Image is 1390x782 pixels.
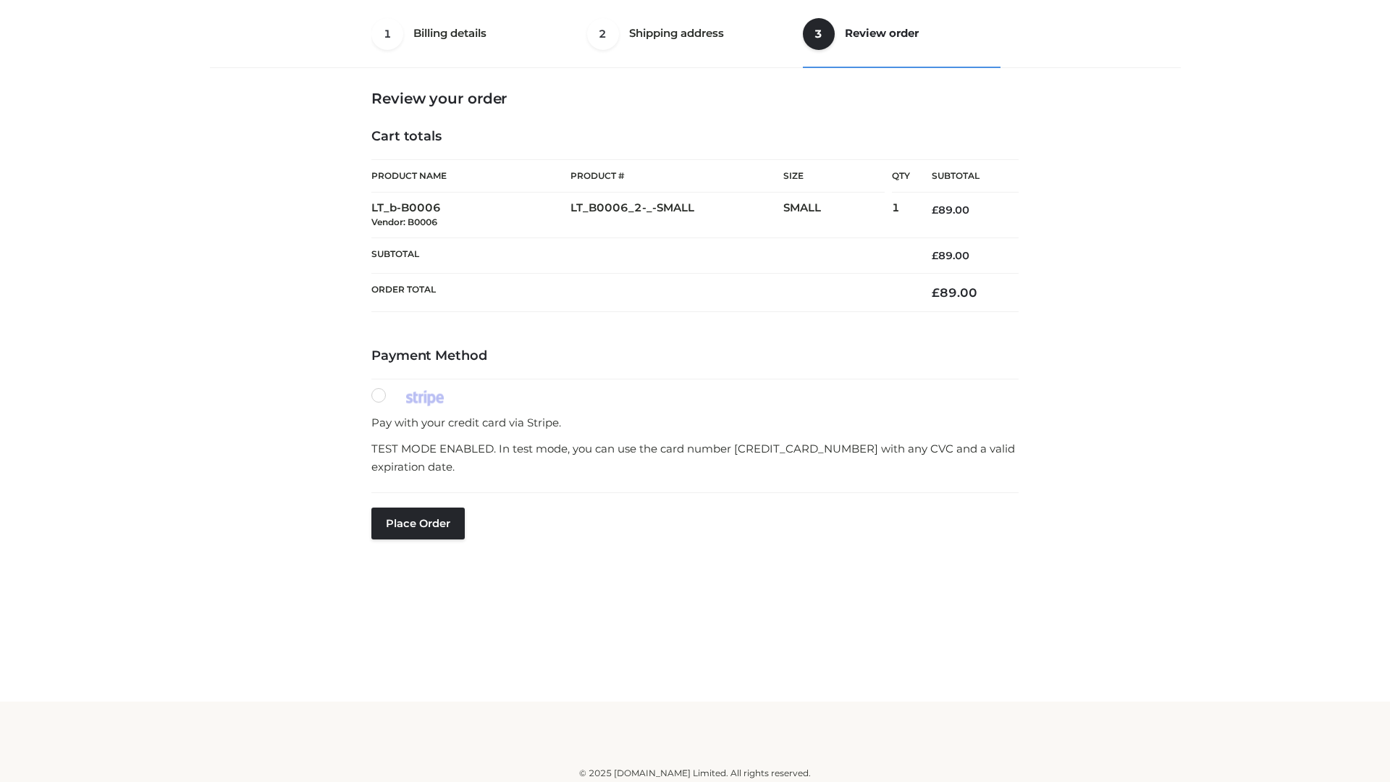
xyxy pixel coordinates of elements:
[910,160,1019,193] th: Subtotal
[371,274,910,312] th: Order Total
[892,159,910,193] th: Qty
[932,249,969,262] bdi: 89.00
[371,348,1019,364] h4: Payment Method
[215,766,1175,781] div: © 2025 [DOMAIN_NAME] Limited. All rights reserved.
[371,159,570,193] th: Product Name
[371,90,1019,107] h3: Review your order
[783,160,885,193] th: Size
[932,249,938,262] span: £
[371,237,910,273] th: Subtotal
[371,129,1019,145] h4: Cart totals
[892,193,910,238] td: 1
[570,159,783,193] th: Product #
[932,203,969,216] bdi: 89.00
[570,193,783,238] td: LT_B0006_2-_-SMALL
[932,203,938,216] span: £
[371,508,465,539] button: Place order
[371,413,1019,432] p: Pay with your credit card via Stripe.
[932,285,977,300] bdi: 89.00
[371,216,437,227] small: Vendor: B0006
[932,285,940,300] span: £
[783,193,892,238] td: SMALL
[371,193,570,238] td: LT_b-B0006
[371,440,1019,476] p: TEST MODE ENABLED. In test mode, you can use the card number [CREDIT_CARD_NUMBER] with any CVC an...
